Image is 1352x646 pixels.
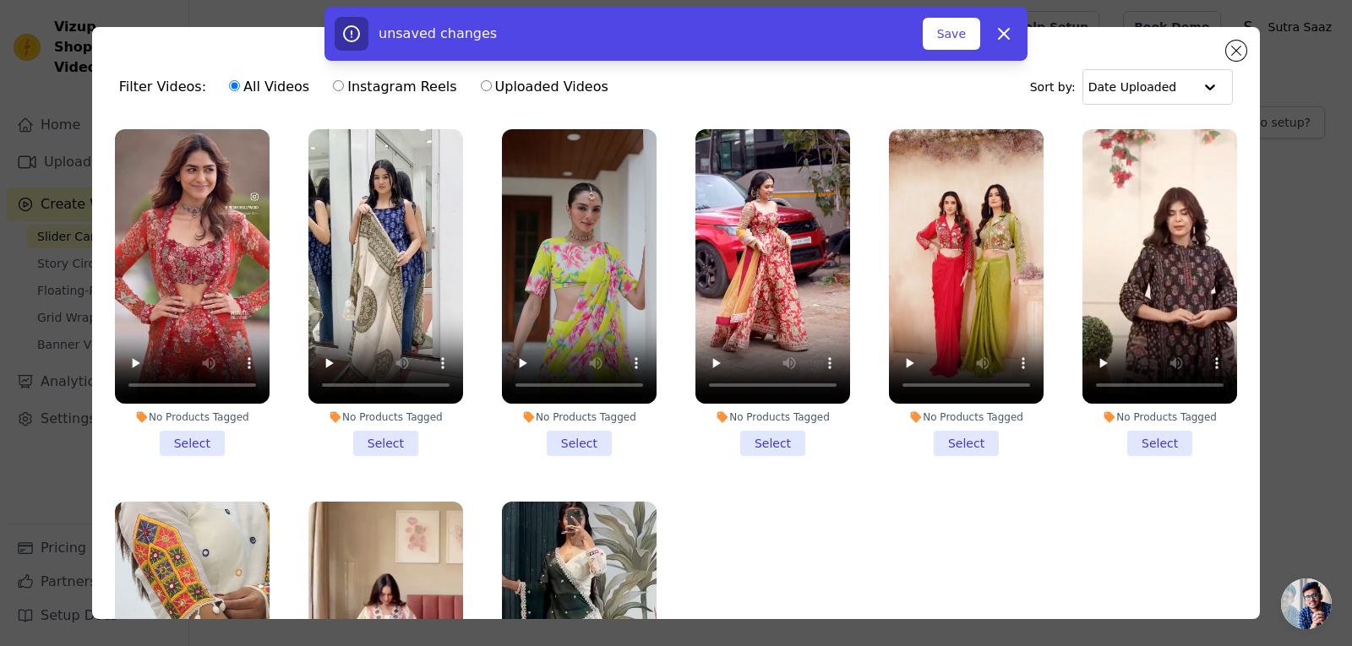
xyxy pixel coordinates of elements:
div: Sort by: [1030,69,1234,105]
div: No Products Tagged [695,410,850,424]
label: Instagram Reels [332,76,457,98]
span: unsaved changes [379,25,497,41]
div: No Products Tagged [115,410,270,424]
div: Open chat [1281,578,1332,629]
div: No Products Tagged [308,410,463,424]
label: Uploaded Videos [480,76,609,98]
div: Filter Videos: [119,68,618,106]
div: No Products Tagged [502,410,657,424]
label: All Videos [228,76,310,98]
div: No Products Tagged [1082,410,1237,424]
button: Save [923,18,980,50]
div: No Products Tagged [889,410,1044,424]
